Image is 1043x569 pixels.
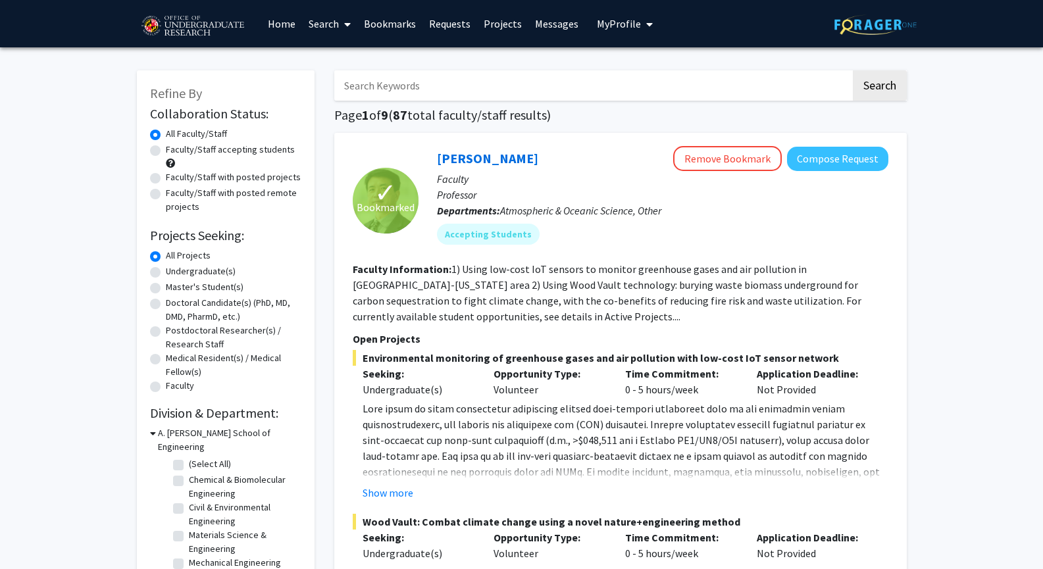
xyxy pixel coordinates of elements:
[625,530,737,545] p: Time Commitment:
[757,366,869,382] p: Application Deadline:
[625,366,737,382] p: Time Commitment:
[166,351,301,379] label: Medical Resident(s) / Medical Fellow(s)
[422,1,477,47] a: Requests
[484,366,615,397] div: Volunteer
[166,186,301,214] label: Faculty/Staff with posted remote projects
[158,426,301,454] h3: A. [PERSON_NAME] School of Engineering
[437,171,888,187] p: Faculty
[437,224,540,245] mat-chip: Accepting Students
[166,264,236,278] label: Undergraduate(s)
[363,382,474,397] div: Undergraduate(s)
[393,107,407,123] span: 87
[166,296,301,324] label: Doctoral Candidate(s) (PhD, MD, DMD, PharmD, etc.)
[500,204,661,217] span: Atmospheric & Oceanic Science, Other
[353,514,888,530] span: Wood Vault: Combat climate change using a novel nature+engineering method
[334,70,851,101] input: Search Keywords
[484,530,615,561] div: Volunteer
[437,150,538,166] a: [PERSON_NAME]
[437,204,500,217] b: Departments:
[615,530,747,561] div: 0 - 5 hours/week
[166,170,301,184] label: Faculty/Staff with posted projects
[302,1,357,47] a: Search
[853,70,907,101] button: Search
[334,107,907,123] h1: Page of ( total faculty/staff results)
[597,17,641,30] span: My Profile
[150,228,301,243] h2: Projects Seeking:
[374,186,397,199] span: ✓
[615,366,747,397] div: 0 - 5 hours/week
[166,379,194,393] label: Faculty
[787,147,888,171] button: Compose Request to Ning Zeng
[363,485,413,501] button: Show more
[363,545,474,561] div: Undergraduate(s)
[166,280,243,294] label: Master's Student(s)
[363,530,474,545] p: Seeking:
[137,10,248,43] img: University of Maryland Logo
[757,530,869,545] p: Application Deadline:
[381,107,388,123] span: 9
[747,366,878,397] div: Not Provided
[353,262,861,323] fg-read-more: 1) Using low-cost IoT sensors to monitor greenhouse gases and air pollution in [GEOGRAPHIC_DATA]-...
[189,457,231,471] label: (Select All)
[166,143,295,157] label: Faculty/Staff accepting students
[166,249,211,262] label: All Projects
[150,85,202,101] span: Refine By
[189,501,298,528] label: Civil & Environmental Engineering
[477,1,528,47] a: Projects
[673,146,782,171] button: Remove Bookmark
[166,127,227,141] label: All Faculty/Staff
[261,1,302,47] a: Home
[357,1,422,47] a: Bookmarks
[362,107,369,123] span: 1
[834,14,917,35] img: ForagerOne Logo
[189,473,298,501] label: Chemical & Biomolecular Engineering
[10,510,56,559] iframe: Chat
[150,106,301,122] h2: Collaboration Status:
[166,324,301,351] label: Postdoctoral Researcher(s) / Research Staff
[353,350,888,366] span: Environmental monitoring of greenhouse gases and air pollution with low-cost IoT sensor network
[353,262,451,276] b: Faculty Information:
[189,528,298,556] label: Materials Science & Engineering
[353,331,888,347] p: Open Projects
[357,199,415,215] span: Bookmarked
[150,405,301,421] h2: Division & Department:
[747,530,878,561] div: Not Provided
[494,530,605,545] p: Opportunity Type:
[437,187,888,203] p: Professor
[528,1,585,47] a: Messages
[494,366,605,382] p: Opportunity Type:
[363,366,474,382] p: Seeking:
